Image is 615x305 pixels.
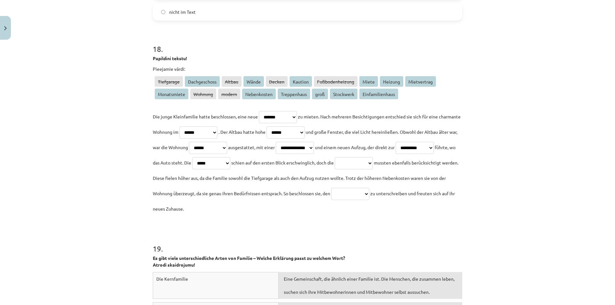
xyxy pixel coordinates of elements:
[380,76,403,87] span: Heizung
[153,233,462,253] h1: 19 .
[243,76,264,87] span: Wände
[190,89,216,99] span: Wohnung
[290,76,312,87] span: Kaution
[153,55,187,61] strong: Papildini tekstu!
[228,144,275,150] span: ausgestattet, mit einer
[405,76,436,87] span: Mietvertrag
[359,89,398,99] span: Einfamilienhaus
[242,89,276,99] span: Nebenkosten
[153,114,258,119] span: Die junge Kleinfamilie hatte beschlossen, eine neue
[153,255,345,268] strong: Es gibt viele unterschiedliche Arten von Familie – Welche Erklärung passt zu welchem Wort? Atrodi...
[161,10,165,14] input: nicht im Text
[278,89,310,99] span: Treppenhaus
[312,89,328,99] span: groß
[315,144,395,150] span: und einem neuen Aufzug, der direkt zur
[222,76,242,87] span: Altbau
[155,76,183,87] span: Tiefgarage
[266,76,288,87] span: Decken
[153,114,461,135] span: zu mieten. Nach mehreren Besichtigungen entschied sie sich für eine charmante Wohnung im
[314,76,357,87] span: Fußbodenheizung
[284,276,455,295] span: Eine Gemeinschaft, die ähnlich einer Familie ist. Die Menschen, die zusammen leben, suchen sich i...
[153,33,462,53] h1: 18 .
[4,26,7,30] img: icon-close-lesson-0947bae3869378f0d4975bcd49f059093ad1ed9edebbc8119c70593378902aed.svg
[218,89,240,99] span: modern
[231,160,334,165] span: schien auf den ersten Blick erschwinglich, doch die
[153,66,462,72] p: Pieejamie vārdi:
[330,89,357,99] span: Stockwerk
[169,9,196,15] span: nicht im Text
[155,89,188,99] span: Monatsmiete
[156,276,188,282] span: Die Kernfamilie
[218,129,266,135] span: . Der Altbau hatte hohe
[359,76,378,87] span: Miete
[185,76,220,87] span: Dachgeschoss
[153,160,458,196] span: mussten ebenfalls berücksichtigt werden. Diese fielen höher aus, da die Familie sowohl die Tiefga...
